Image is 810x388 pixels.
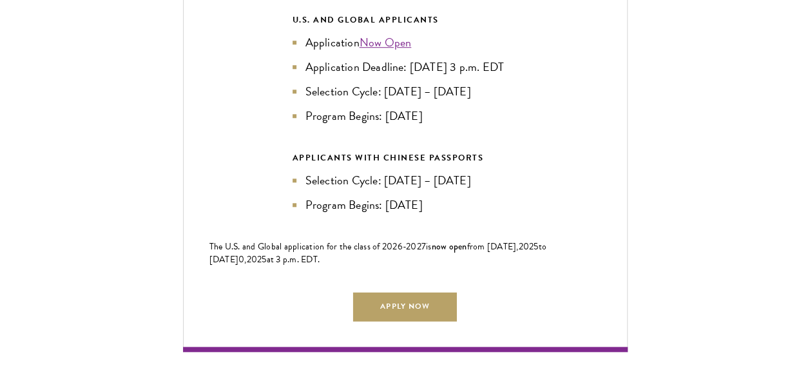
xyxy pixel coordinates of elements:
[534,240,538,253] span: 5
[519,240,534,253] span: 202
[360,34,412,51] a: Now Open
[293,196,518,214] li: Program Begins: [DATE]
[293,171,518,189] li: Selection Cycle: [DATE] – [DATE]
[467,240,519,253] span: from [DATE],
[244,253,246,266] span: ,
[293,82,518,101] li: Selection Cycle: [DATE] – [DATE]
[421,240,426,253] span: 7
[267,253,320,266] span: at 3 p.m. EDT.
[432,240,467,253] span: now open
[293,13,518,27] div: U.S. and Global Applicants
[426,240,432,253] span: is
[353,292,456,321] a: Apply Now
[403,240,421,253] span: -202
[238,253,244,266] span: 0
[293,107,518,125] li: Program Begins: [DATE]
[293,58,518,76] li: Application Deadline: [DATE] 3 p.m. EDT
[293,151,518,165] div: APPLICANTS WITH CHINESE PASSPORTS
[262,253,266,266] span: 5
[398,240,403,253] span: 6
[247,253,262,266] span: 202
[293,34,518,52] li: Application
[209,240,547,266] span: to [DATE]
[209,240,398,253] span: The U.S. and Global application for the class of 202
